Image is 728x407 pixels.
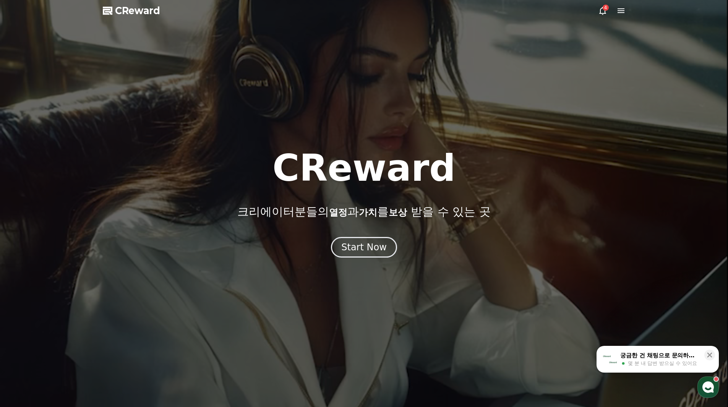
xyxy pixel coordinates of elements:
[24,254,29,260] span: 홈
[331,237,397,258] button: Start Now
[2,242,50,261] a: 홈
[598,6,607,15] a: 4
[99,242,147,261] a: 설정
[341,241,387,253] div: Start Now
[115,5,160,17] span: CReward
[389,207,407,218] span: 보상
[118,254,127,260] span: 설정
[329,207,347,218] span: 열정
[359,207,377,218] span: 가치
[331,245,397,252] a: Start Now
[103,5,160,17] a: CReward
[603,5,609,11] div: 4
[50,242,99,261] a: 대화
[272,150,456,186] h1: CReward
[70,254,79,260] span: 대화
[237,205,490,219] p: 크리에이터분들의 과 를 받을 수 있는 곳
